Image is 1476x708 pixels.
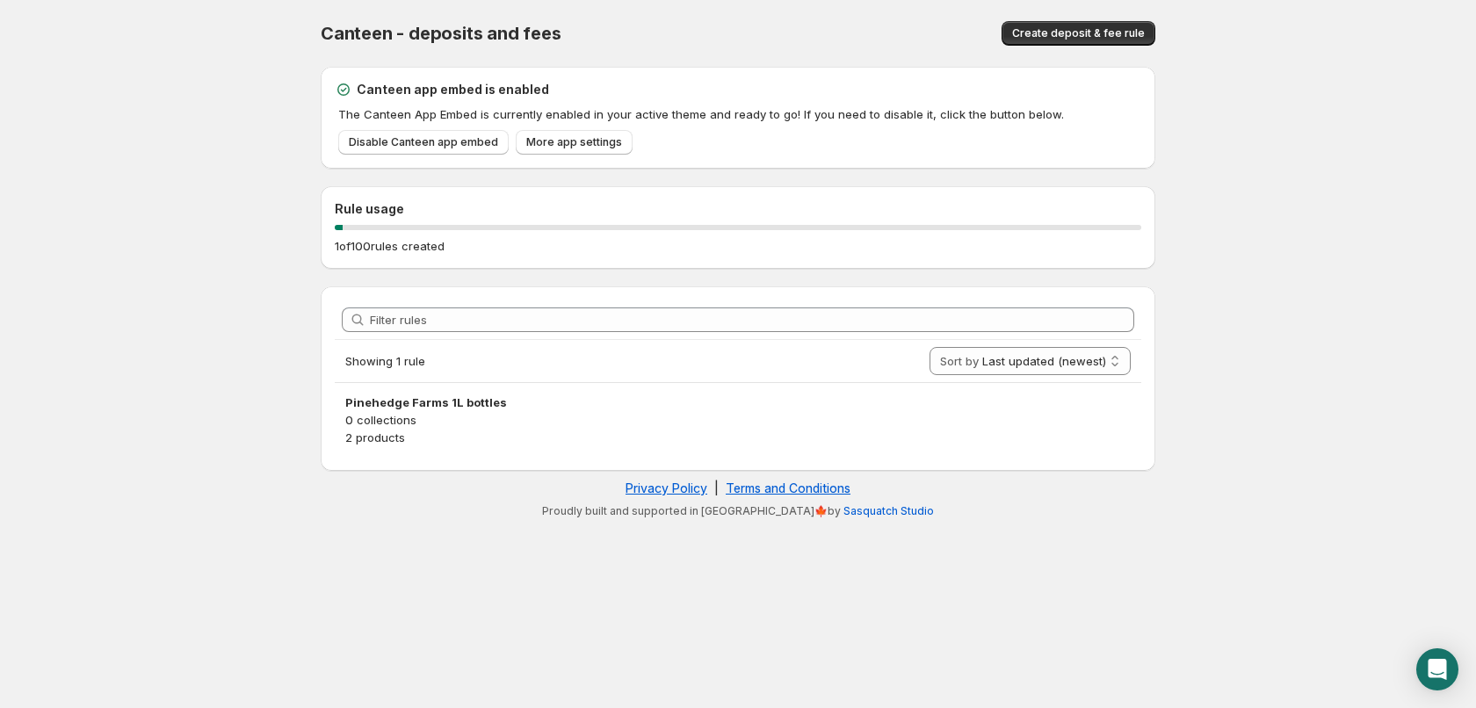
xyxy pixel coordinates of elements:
[345,394,1131,411] h3: Pinehedge Farms 1L bottles
[345,411,1131,429] p: 0 collections
[1002,21,1155,46] button: Create deposit & fee rule
[349,135,498,149] span: Disable Canteen app embed
[726,480,850,495] a: Terms and Conditions
[526,135,622,149] span: More app settings
[843,504,934,517] a: Sasquatch Studio
[345,429,1131,446] p: 2 products
[357,81,549,98] h2: Canteen app embed is enabled
[1416,648,1458,690] div: Open Intercom Messenger
[516,130,633,155] a: More app settings
[338,105,1141,123] p: The Canteen App Embed is currently enabled in your active theme and ready to go! If you need to d...
[345,354,425,368] span: Showing 1 rule
[329,504,1147,518] p: Proudly built and supported in [GEOGRAPHIC_DATA]🍁by
[714,480,719,495] span: |
[626,480,707,495] a: Privacy Policy
[335,237,445,255] p: 1 of 100 rules created
[1012,26,1145,40] span: Create deposit & fee rule
[335,200,1141,218] h2: Rule usage
[370,307,1134,332] input: Filter rules
[321,23,561,44] span: Canteen - deposits and fees
[338,130,509,155] a: Disable Canteen app embed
